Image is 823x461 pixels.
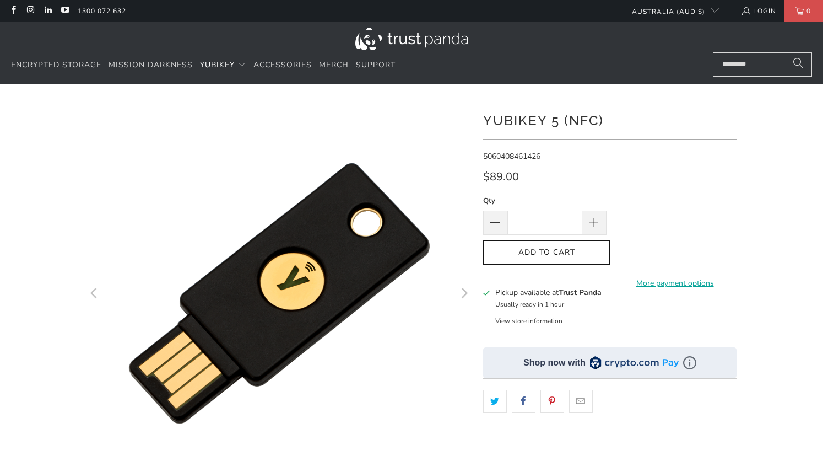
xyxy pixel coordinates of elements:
[355,28,468,50] img: Trust Panda Australia
[483,169,519,184] span: $89.00
[613,277,737,290] a: More payment options
[512,390,535,413] a: Share this on Facebook
[11,60,101,70] span: Encrypted Storage
[319,52,349,78] a: Merch
[11,52,396,78] nav: Translation missing: en.navigation.header.main_nav
[356,60,396,70] span: Support
[43,7,52,15] a: Trust Panda Australia on LinkedIn
[713,52,812,77] input: Search...
[78,5,126,17] a: 1300 072 632
[253,60,312,70] span: Accessories
[109,52,193,78] a: Mission Darkness
[8,7,18,15] a: Trust Panda Australia on Facebook
[11,52,101,78] a: Encrypted Storage
[319,60,349,70] span: Merch
[784,52,812,77] button: Search
[253,52,312,78] a: Accessories
[483,195,607,207] label: Qty
[741,5,776,17] a: Login
[559,287,602,298] b: Trust Panda
[483,151,540,162] span: 5060408461426
[356,52,396,78] a: Support
[523,357,586,369] div: Shop now with
[569,390,593,413] a: Email this to a friend
[495,300,564,309] small: Usually ready in 1 hour
[25,7,35,15] a: Trust Panda Australia on Instagram
[200,52,246,78] summary: YubiKey
[200,60,235,70] span: YubiKey
[483,240,610,265] button: Add to Cart
[495,248,598,258] span: Add to Cart
[109,60,193,70] span: Mission Darkness
[60,7,69,15] a: Trust Panda Australia on YouTube
[495,317,562,325] button: View store information
[483,390,507,413] a: Share this on Twitter
[495,287,602,298] h3: Pickup available at
[483,109,737,131] h1: YubiKey 5 (NFC)
[540,390,564,413] a: Share this on Pinterest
